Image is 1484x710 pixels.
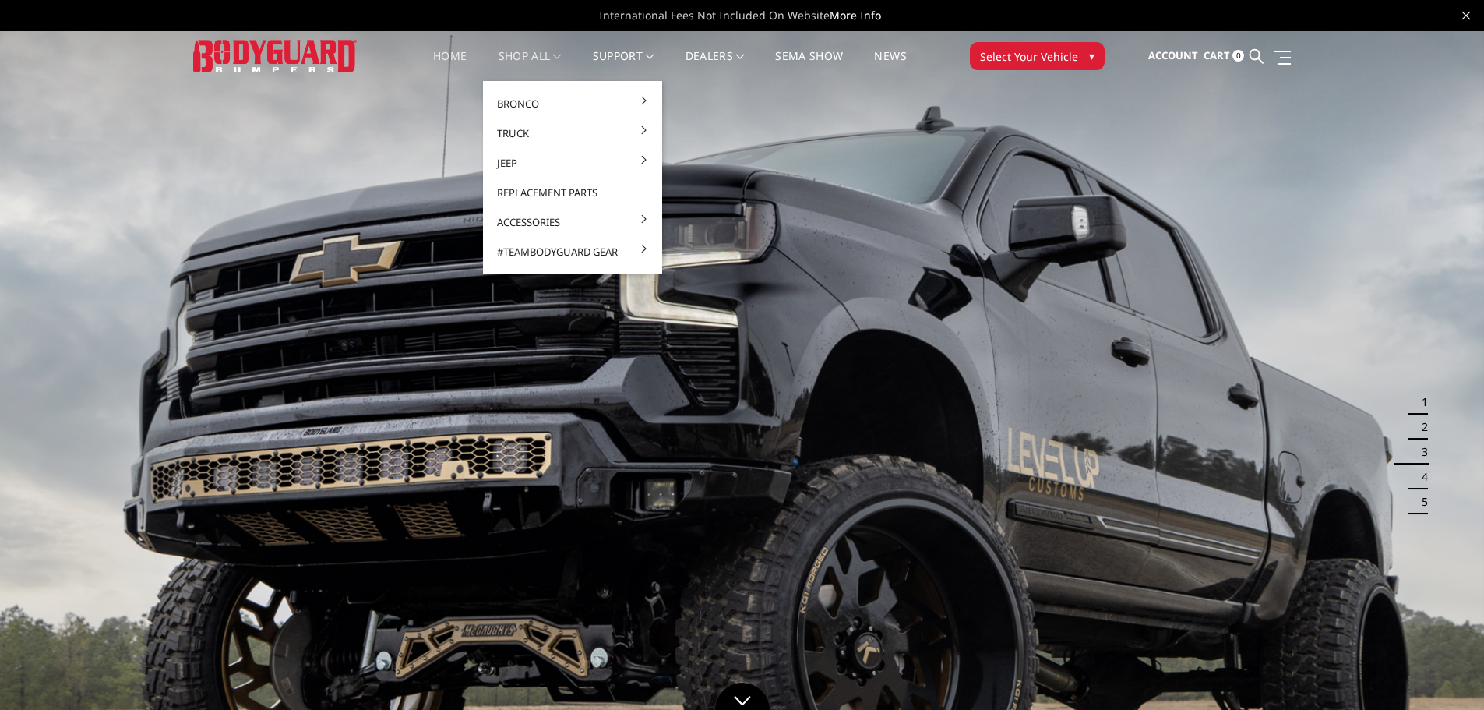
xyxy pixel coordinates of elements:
iframe: Chat Widget [1406,635,1484,710]
a: Cart 0 [1204,35,1244,77]
a: News [874,51,906,81]
a: Bronco [489,89,656,118]
span: Cart [1204,48,1230,62]
button: 4 of 5 [1412,465,1428,489]
button: Select Your Vehicle [970,42,1105,70]
img: BODYGUARD BUMPERS [193,40,357,72]
button: 1 of 5 [1412,390,1428,415]
a: More Info [830,8,881,23]
a: Support [593,51,654,81]
a: Accessories [489,207,656,237]
a: SEMA Show [775,51,843,81]
a: Truck [489,118,656,148]
button: 5 of 5 [1412,489,1428,514]
a: Home [433,51,467,81]
a: Dealers [686,51,745,81]
a: shop all [499,51,562,81]
span: ▾ [1089,48,1094,64]
span: Account [1148,48,1198,62]
a: Jeep [489,148,656,178]
button: 3 of 5 [1412,440,1428,465]
button: 2 of 5 [1412,415,1428,440]
a: Replacement Parts [489,178,656,207]
a: #TeamBodyguard Gear [489,237,656,267]
a: Click to Down [715,683,770,710]
span: Select Your Vehicle [980,48,1078,65]
a: Account [1148,35,1198,77]
span: 0 [1232,50,1244,62]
